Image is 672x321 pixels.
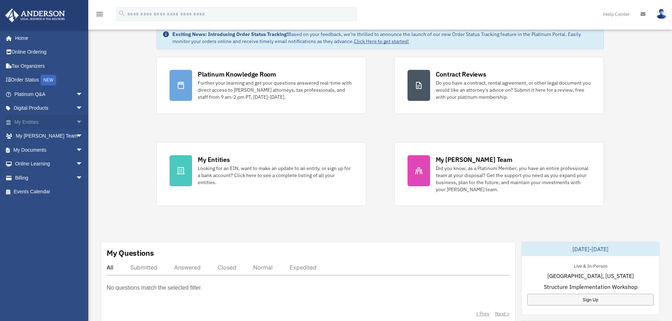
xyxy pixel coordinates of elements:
a: Digital Productsarrow_drop_down [5,101,94,115]
a: Order StatusNEW [5,73,94,87]
div: Closed [218,264,236,271]
a: Online Ordering [5,45,94,59]
a: Contract Reviews Do you have a contract, rental agreement, or other legal document you would like... [394,57,604,114]
div: Did you know, as a Platinum Member, you have an entire professional team at your disposal? Get th... [436,165,591,193]
div: Looking for an EIN, want to make an update to an entity, or sign up for a bank account? Click her... [198,165,353,186]
a: My Documentsarrow_drop_down [5,143,94,157]
a: Billingarrow_drop_down [5,171,94,185]
div: Submitted [130,264,157,271]
span: arrow_drop_down [76,143,90,157]
a: My Entitiesarrow_drop_down [5,115,94,129]
a: Tax Organizers [5,59,94,73]
div: Based on your feedback, we're thrilled to announce the launch of our new Order Status Tracking fe... [172,31,597,45]
a: Events Calendar [5,185,94,199]
div: My [PERSON_NAME] Team [436,155,512,164]
a: My [PERSON_NAME] Teamarrow_drop_down [5,129,94,143]
span: arrow_drop_down [76,115,90,129]
div: My Questions [107,248,154,258]
span: arrow_drop_down [76,157,90,171]
span: arrow_drop_down [76,171,90,185]
div: Live & In-Person [568,262,613,269]
strong: Exciting News: Introducing Order Status Tracking! [172,31,288,37]
div: NEW [41,75,56,85]
span: [GEOGRAPHIC_DATA], [US_STATE] [547,272,634,280]
i: menu [95,10,104,18]
a: Sign Up [527,294,654,305]
a: My Entities Looking for an EIN, want to make an update to an entity, or sign up for a bank accoun... [156,142,366,206]
div: All [107,264,113,271]
a: Platinum Knowledge Room Further your learning and get your questions answered real-time with dire... [156,57,366,114]
a: Home [5,31,90,45]
p: No questions match the selected filter. [107,283,202,293]
div: Contract Reviews [436,70,486,79]
a: Online Learningarrow_drop_down [5,157,94,171]
div: Do you have a contract, rental agreement, or other legal document you would like an attorney's ad... [436,79,591,101]
div: Further your learning and get your questions answered real-time with direct access to [PERSON_NAM... [198,79,353,101]
span: arrow_drop_down [76,87,90,102]
span: arrow_drop_down [76,101,90,116]
a: Click Here to get started! [354,38,409,44]
img: User Pic [656,9,667,19]
a: My [PERSON_NAME] Team Did you know, as a Platinum Member, you have an entire professional team at... [394,142,604,206]
div: Normal [253,264,273,271]
span: Structure Implementation Workshop [544,283,637,291]
a: menu [95,12,104,18]
div: My Entities [198,155,230,164]
i: search [118,10,126,17]
div: Answered [174,264,201,271]
div: [DATE]-[DATE] [522,242,659,256]
img: Anderson Advisors Platinum Portal [3,8,67,22]
span: arrow_drop_down [76,129,90,144]
div: Expedited [290,264,316,271]
a: Platinum Q&Aarrow_drop_down [5,87,94,101]
div: Platinum Knowledge Room [198,70,276,79]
